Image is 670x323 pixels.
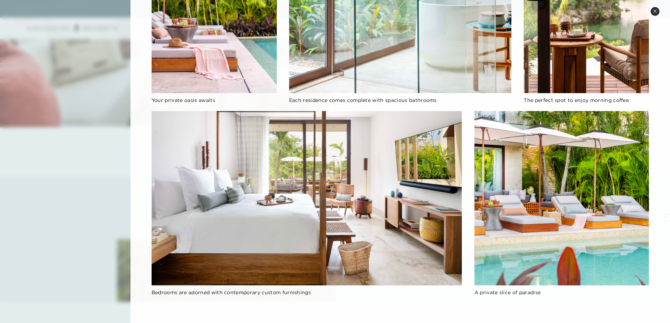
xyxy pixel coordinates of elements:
span: The perfect spot to enjoy morning coffee [524,97,629,103]
img: Poolside lounge area at Rosewood Mayakoba with sun loungers, umbrellas, and lush greenery. [474,111,649,285]
span: A private slice of paradise [474,289,541,296]
span: Your private oasis awaits [152,97,215,103]
span: Bedrooms are adorned with contemporary custom furnishings [152,289,311,296]
span: Each residence comes complete with spacious bathrooms [289,97,437,103]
